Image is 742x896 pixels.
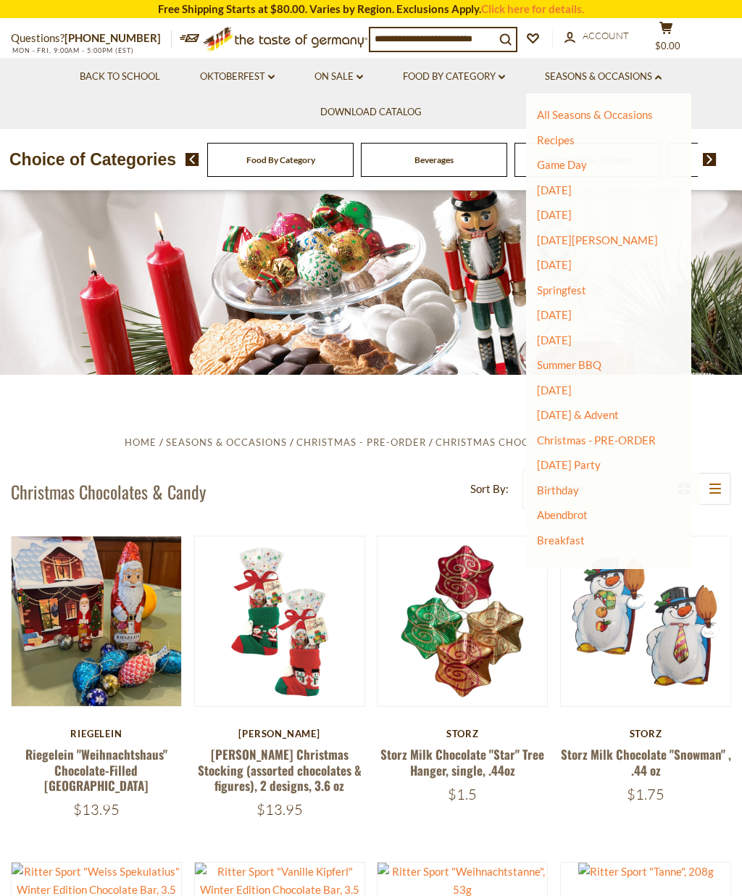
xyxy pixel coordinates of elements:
img: previous arrow [185,153,199,166]
a: Home [125,436,157,448]
div: [PERSON_NAME] [194,728,365,739]
img: next arrow [703,153,717,166]
a: Springfest [537,283,586,296]
span: Account [583,30,629,41]
img: Windel Christmas Stocking (assorted chocolates & figures), 2 designs, 3.6 oz [195,536,364,706]
a: Game Day [537,158,587,171]
h1: Christmas Chocolates & Candy [11,481,206,502]
a: Seasons & Occasions [545,69,662,85]
a: [DATE] [537,308,572,321]
a: [DATE] [537,183,572,196]
a: Download Catalog [320,104,422,120]
label: Sort By: [470,480,509,498]
a: Christmas - PRE-ORDER [537,430,656,450]
a: Recipes [537,133,575,146]
div: Storz [377,728,548,739]
a: Birthday [537,484,579,497]
a: Christmas Chocolates & Candy [435,436,617,448]
a: Storz Milk Chocolate "Snowman" , .44 oz [561,745,731,779]
a: Beverages [414,154,454,165]
a: Breakfast [537,534,585,547]
a: Oktoberfest [200,69,275,85]
a: Christmas - PRE-ORDER [296,436,426,448]
a: [DATE] [537,333,572,347]
a: Account [564,28,629,44]
a: Food By Category [246,154,315,165]
span: $0.00 [655,40,680,51]
a: [DATE] Party [537,458,601,471]
span: $1.5 [448,785,477,803]
span: $13.95 [257,800,303,818]
p: Questions? [11,29,172,48]
img: Riegelein "Weihnachtshaus" Chocolate-Filled Santa House [12,536,181,706]
a: [DATE] [537,258,572,271]
img: Storz Milk Chocolate "Star" Tree Hanger, single, .44oz [378,536,547,706]
a: [PHONE_NUMBER] [64,31,161,44]
span: $13.95 [73,800,120,818]
a: [DATE][PERSON_NAME] [537,233,658,246]
a: [PERSON_NAME] Christmas Stocking (assorted chocolates & figures), 2 designs, 3.6 oz [198,745,362,795]
img: Ritter Sport "Tanne", 208g [578,863,714,881]
a: [DATE] & Advent [537,408,619,421]
a: Riegelein "Weihnachtshaus" Chocolate-Filled [GEOGRAPHIC_DATA] [25,745,167,795]
span: $1.75 [627,785,664,803]
img: Storz Milk Chocolate "Snowman" , .44 oz [561,536,730,706]
a: Storz Milk Chocolate "Star" Tree Hanger, single, .44oz [380,745,544,779]
a: Click here for details. [481,2,584,15]
a: [DATE] [537,383,572,397]
a: Summer BBQ [537,358,601,371]
button: $0.00 [644,21,688,57]
div: Riegelein [11,728,182,739]
a: Food By Category [403,69,505,85]
a: Seasons & Occasions [166,436,287,448]
a: [DATE] [537,208,572,221]
a: On Sale [314,69,363,85]
a: All Seasons & Occasions [537,108,653,121]
a: Back to School [80,69,160,85]
a: Abendbrot [537,508,588,521]
span: MON - FRI, 9:00AM - 5:00PM (EST) [11,46,134,54]
div: Storz [560,728,731,739]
